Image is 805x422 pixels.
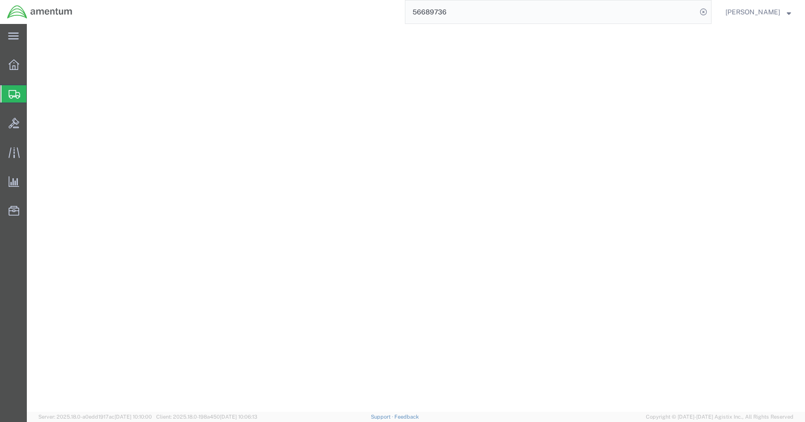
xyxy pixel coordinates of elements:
[27,24,805,412] iframe: FS Legacy Container
[646,413,793,421] span: Copyright © [DATE]-[DATE] Agistix Inc., All Rights Reserved
[7,5,73,19] img: logo
[405,0,697,23] input: Search for shipment number, reference number
[725,6,792,18] button: [PERSON_NAME]
[725,7,780,17] span: William Glazer
[394,414,419,420] a: Feedback
[156,414,257,420] span: Client: 2025.18.0-198a450
[38,414,152,420] span: Server: 2025.18.0-a0edd1917ac
[371,414,395,420] a: Support
[115,414,152,420] span: [DATE] 10:10:00
[220,414,257,420] span: [DATE] 10:06:13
